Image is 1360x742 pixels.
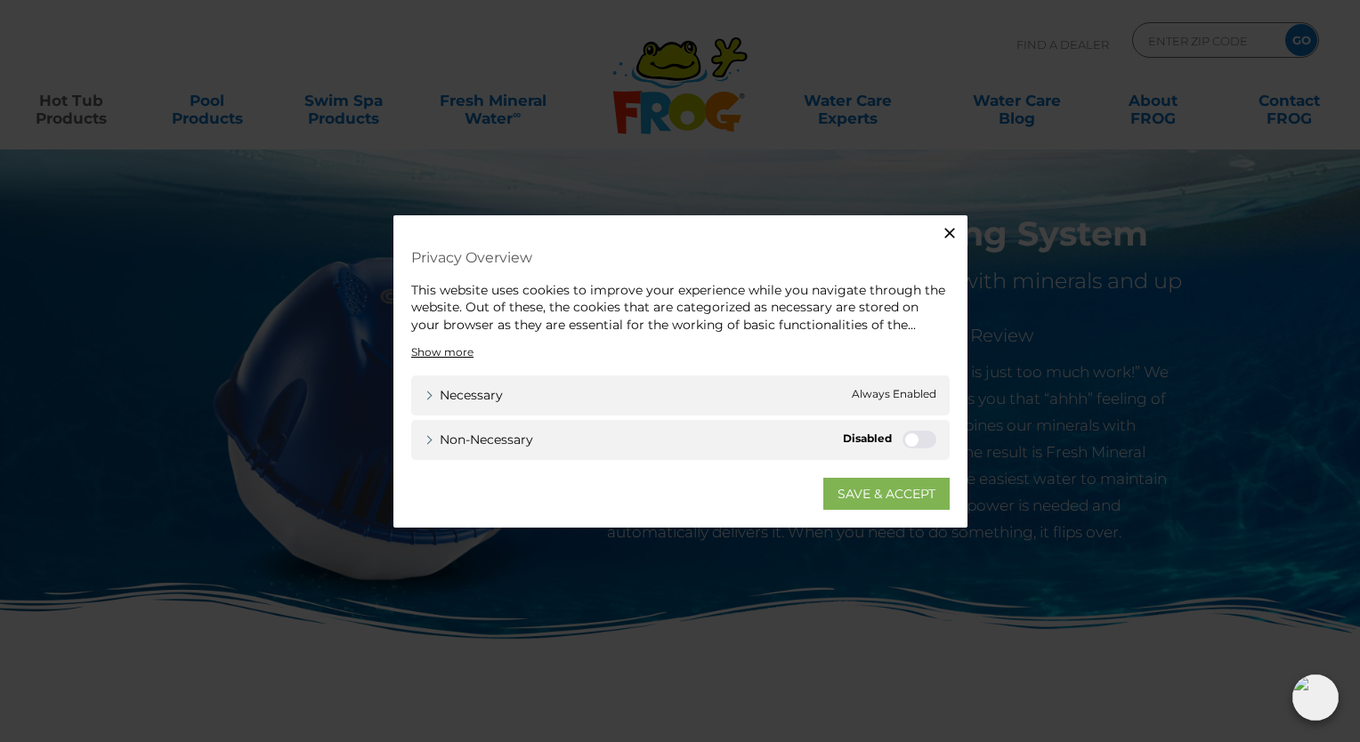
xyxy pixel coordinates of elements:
h4: Privacy Overview [411,241,950,272]
a: SAVE & ACCEPT [823,478,950,510]
div: This website uses cookies to improve your experience while you navigate through the website. Out ... [411,281,950,334]
span: Always Enabled [852,386,936,405]
img: openIcon [1292,674,1339,721]
a: Non-necessary [425,431,533,449]
a: Necessary [425,386,503,405]
a: Show more [411,344,474,360]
